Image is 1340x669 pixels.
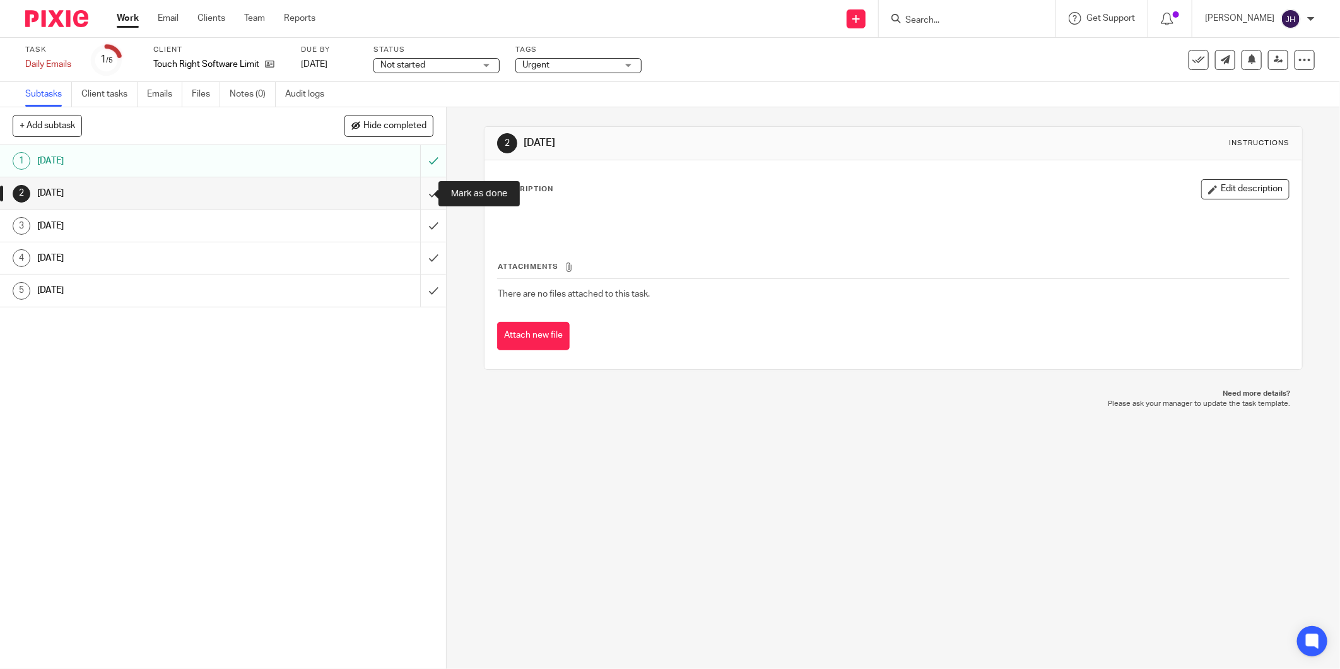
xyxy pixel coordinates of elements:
[117,12,139,25] a: Work
[81,82,138,107] a: Client tasks
[1201,179,1290,199] button: Edit description
[904,15,1018,27] input: Search
[25,82,72,107] a: Subtasks
[147,82,182,107] a: Emails
[37,281,285,300] h1: [DATE]
[497,322,570,350] button: Attach new file
[522,61,550,69] span: Urgent
[497,389,1290,399] p: Need more details?
[497,184,553,194] p: Description
[100,52,113,67] div: 1
[301,45,358,55] label: Due by
[244,12,265,25] a: Team
[498,263,558,270] span: Attachments
[37,216,285,235] h1: [DATE]
[497,133,517,153] div: 2
[37,249,285,268] h1: [DATE]
[1205,12,1274,25] p: [PERSON_NAME]
[13,282,30,300] div: 5
[498,290,650,299] span: There are no files attached to this task.
[13,152,30,170] div: 1
[13,217,30,235] div: 3
[524,136,920,150] h1: [DATE]
[301,60,327,69] span: [DATE]
[37,151,285,170] h1: [DATE]
[230,82,276,107] a: Notes (0)
[13,185,30,203] div: 2
[1281,9,1301,29] img: svg%3E
[285,82,334,107] a: Audit logs
[363,121,426,131] span: Hide completed
[25,58,76,71] div: Daily Emails
[25,10,88,27] img: Pixie
[13,115,82,136] button: + Add subtask
[380,61,425,69] span: Not started
[153,45,285,55] label: Client
[497,399,1290,409] p: Please ask your manager to update the task template.
[25,45,76,55] label: Task
[37,184,285,203] h1: [DATE]
[197,12,225,25] a: Clients
[1229,138,1290,148] div: Instructions
[106,57,113,64] small: /5
[192,82,220,107] a: Files
[344,115,433,136] button: Hide completed
[153,58,259,71] p: Touch Right Software Limited
[284,12,315,25] a: Reports
[373,45,500,55] label: Status
[515,45,642,55] label: Tags
[13,249,30,267] div: 4
[158,12,179,25] a: Email
[1086,14,1135,23] span: Get Support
